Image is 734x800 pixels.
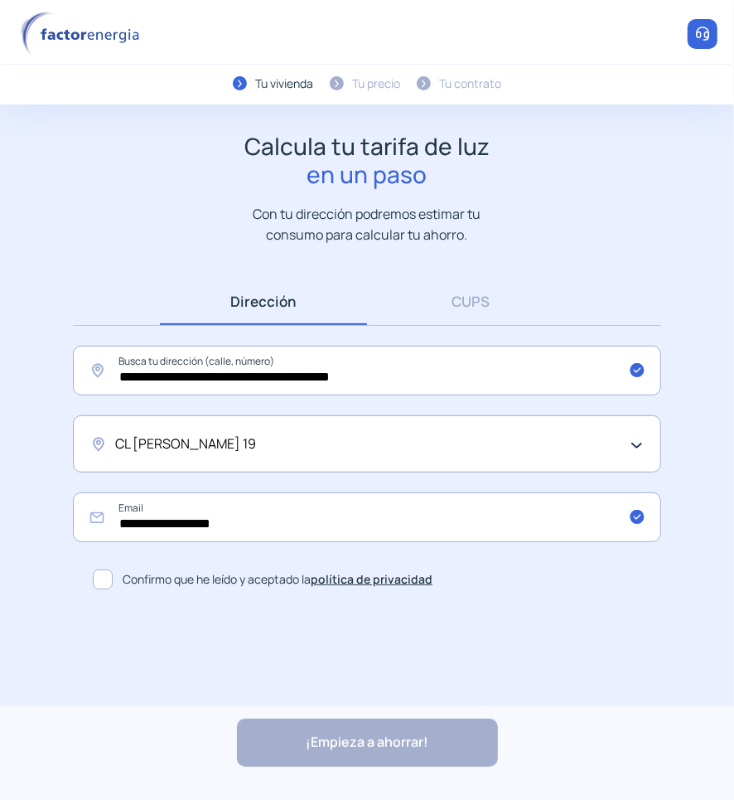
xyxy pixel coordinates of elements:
a: CUPS [367,278,574,325]
a: política de privacidad [311,571,432,587]
div: Tu vivienda [255,75,313,93]
p: Con tu dirección podremos estimar tu consumo para calcular tu ahorro. [237,204,498,245]
a: Dirección [160,278,367,325]
img: llamar [694,26,711,42]
span: en un paso [244,161,490,189]
h1: Calcula tu tarifa de luz [244,133,490,188]
span: CL [PERSON_NAME] 19 [115,434,256,455]
div: Tu precio [352,75,400,93]
img: logo factor [17,12,149,57]
span: Confirmo que he leído y aceptado la [123,570,432,589]
div: Tu contrato [439,75,501,93]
